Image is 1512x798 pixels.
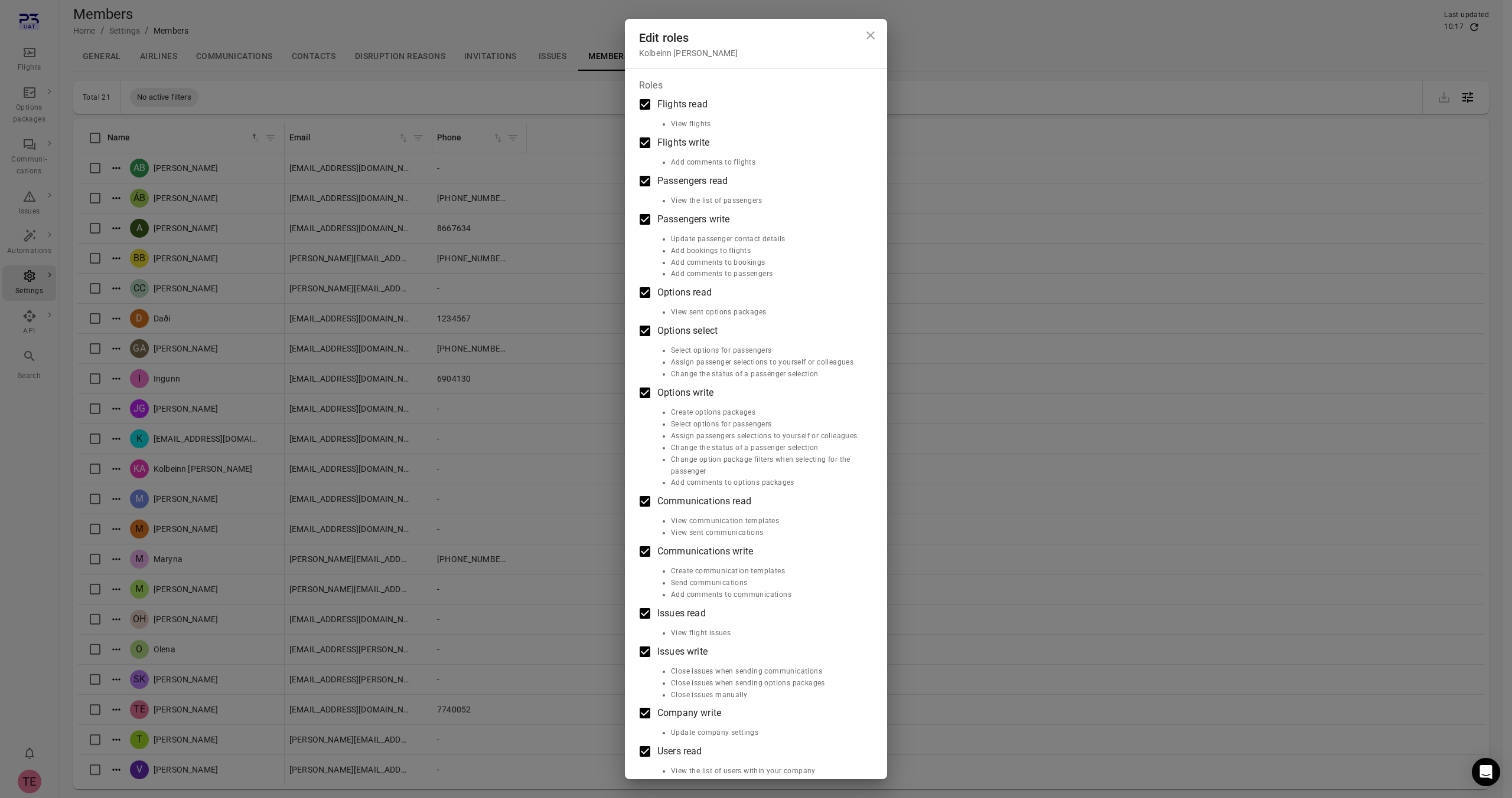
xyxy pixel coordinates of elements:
li: Close issues manually [671,689,865,701]
li: Create options packages [671,407,865,419]
span: Communications read [657,494,751,508]
li: Add bookings to flights [671,245,865,257]
li: Add comments to options packages [671,477,865,489]
div: Open Intercom Messenger [1472,758,1500,786]
button: Close dialog [859,24,882,47]
li: Add comments to passengers [671,268,865,280]
span: Issues write [657,645,708,659]
li: View the list of users within your company [671,766,865,777]
li: Assign passenger selections to yourself or colleagues [671,357,865,369]
span: Company write [657,706,721,720]
li: Change the status of a passenger selection [671,442,865,454]
li: Update company settings [671,727,865,739]
li: Change the status of a passenger selection [671,369,865,380]
li: Update passenger contact details [671,234,865,245]
span: Options write [657,386,713,400]
li: View sent options packages [671,307,865,318]
span: Communications write [657,544,753,559]
li: View flights [671,119,865,130]
li: Close issues when sending options packages [671,678,865,689]
li: Add comments to bookings [671,257,865,269]
li: Select options for passengers [671,345,865,357]
li: Assign passengers selections to yourself or colleagues [671,431,865,442]
span: Options read [657,285,712,300]
div: Edit roles [639,28,873,47]
li: Select options for passengers [671,419,865,431]
li: View sent communications [671,527,865,539]
li: View communication templates [671,515,865,527]
span: Options select [657,324,718,338]
span: Passengers write [657,212,729,226]
span: Flights write [657,136,709,150]
div: Kolbeinn [PERSON_NAME] [639,47,873,59]
legend: Roles [639,78,663,92]
li: View flight issues [671,628,865,639]
li: Create communication templates [671,566,865,577]
span: Issues read [657,606,706,620]
li: Send communications [671,577,865,589]
span: Flights read [657,97,708,111]
li: Change option package filters when selecting for the passenger [671,454,865,478]
li: View the list of passengers [671,195,865,207]
li: Close issues when sending communications [671,666,865,678]
span: Passengers read [657,174,728,188]
li: Add comments to communications [671,589,865,601]
span: Users read [657,744,702,758]
li: Add comments to flights [671,157,865,169]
